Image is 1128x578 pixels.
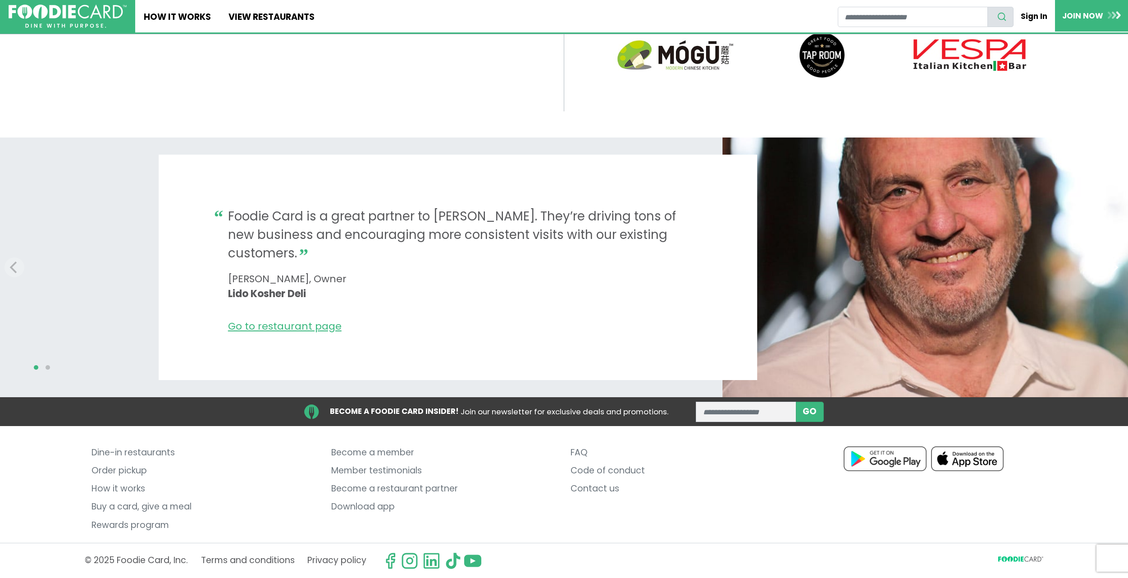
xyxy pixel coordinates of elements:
[913,39,1026,71] img: vespa-logo.jpg
[796,402,824,422] button: subscribe
[331,444,557,462] a: Become a member
[228,287,306,301] strong: Lido Kosher Deli
[228,319,688,334] a: Go to restaurant page
[34,365,38,370] li: Page dot 1
[423,552,440,569] img: linkedin.svg
[331,480,557,498] a: Become a restaurant partner
[799,32,845,78] img: tap-room-logo.jpg
[444,552,461,569] img: tiktok.svg
[607,32,742,78] img: mogu-logo.jpg
[987,7,1014,27] button: search
[382,552,399,569] svg: check us out on facebook
[571,444,797,462] a: FAQ
[9,5,127,28] img: FoodieCard; Eat, Drink, Save, Donate
[464,552,481,569] img: youtube.svg
[91,480,318,498] a: How it works
[838,7,988,27] input: restaurant search
[307,552,366,569] a: Privacy policy
[998,556,1043,565] svg: FoodieCard
[331,498,557,516] a: Download app
[201,552,295,569] a: Terms and conditions
[228,207,688,263] p: Foodie Card is a great partner to [PERSON_NAME]. They’re driving tons of new business and encoura...
[85,552,188,569] p: © 2025 Foodie Card, Inc.
[571,462,797,480] a: Code of conduct
[91,516,318,534] a: Rewards program
[1014,6,1055,26] a: Sign In
[461,406,668,417] span: Join our newsletter for exclusive deals and promotions.
[571,480,797,498] a: Contact us
[330,406,459,417] strong: BECOME A FOODIE CARD INSIDER!
[696,402,796,422] input: enter email address
[331,462,557,480] a: Member testimonials
[91,498,318,516] a: Buy a card, give a meal
[91,462,318,480] a: Order pickup
[228,271,688,301] cite: [PERSON_NAME], Owner
[91,444,318,462] a: Dine-in restaurants
[46,365,50,370] li: Page dot 2
[1104,257,1123,277] button: Next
